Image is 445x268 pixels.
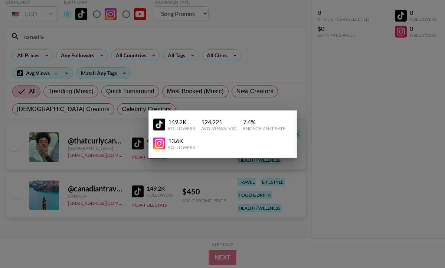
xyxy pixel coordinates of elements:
[243,118,285,126] div: 7.4 %
[168,137,195,145] div: 13.6K
[153,138,165,149] img: YouTube
[168,145,195,150] div: Followers
[243,126,285,131] div: Engagement Rate
[408,231,436,259] iframe: Drift Widget Chat Controller
[168,126,195,131] div: Followers
[201,118,236,126] div: 124,221
[201,126,236,131] div: Avg. Views / Vid
[168,118,195,126] div: 149.2K
[153,119,165,130] img: YouTube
